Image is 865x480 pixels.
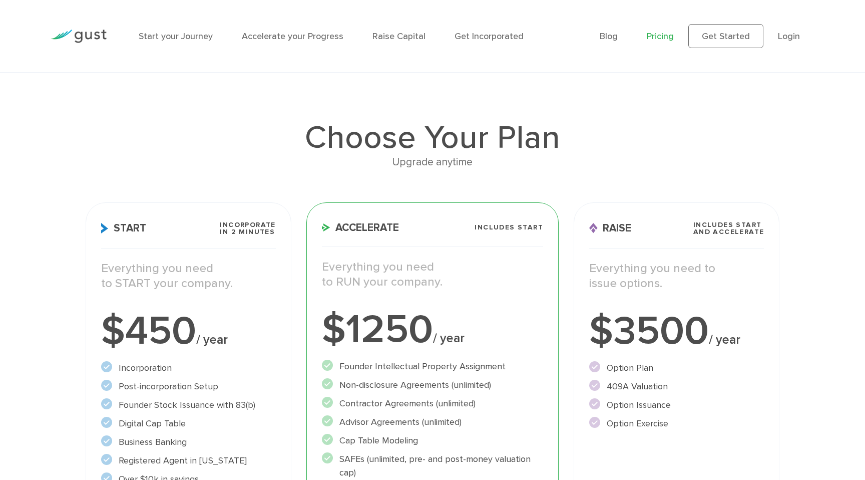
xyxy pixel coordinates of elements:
span: Includes START and ACCELERATE [693,221,764,235]
li: Contractor Agreements (unlimited) [322,397,543,410]
div: $1250 [322,310,543,350]
li: Business Banking [101,435,276,449]
li: Option Issuance [589,398,764,412]
a: Accelerate your Progress [242,31,343,42]
div: $450 [101,311,276,351]
li: Founder Stock Issuance with 83(b) [101,398,276,412]
h1: Choose Your Plan [86,122,780,154]
a: Login [778,31,800,42]
span: Incorporate in 2 Minutes [220,221,275,235]
span: Accelerate [322,222,399,233]
img: Raise Icon [589,223,598,233]
div: $3500 [589,311,764,351]
li: Option Plan [589,361,764,375]
li: SAFEs (unlimited, pre- and post-money valuation cap) [322,452,543,479]
span: / year [433,331,465,346]
li: Option Exercise [589,417,764,430]
li: Founder Intellectual Property Assignment [322,360,543,373]
span: Start [101,223,146,233]
img: Start Icon X2 [101,223,109,233]
span: / year [196,332,228,347]
img: Gust Logo [51,30,107,43]
li: Registered Agent in [US_STATE] [101,454,276,467]
li: Cap Table Modeling [322,434,543,447]
li: Digital Cap Table [101,417,276,430]
img: Accelerate Icon [322,223,330,231]
a: Raise Capital [372,31,425,42]
span: Raise [589,223,631,233]
a: Get Incorporated [455,31,524,42]
li: Non-disclosure Agreements (unlimited) [322,378,543,392]
span: / year [709,332,740,347]
p: Everything you need to START your company. [101,261,276,291]
li: Post-incorporation Setup [101,380,276,393]
li: Advisor Agreements (unlimited) [322,415,543,429]
a: Start your Journey [139,31,213,42]
p: Everything you need to RUN your company. [322,260,543,290]
a: Blog [600,31,618,42]
a: Get Started [688,24,763,48]
p: Everything you need to issue options. [589,261,764,291]
li: 409A Valuation [589,380,764,393]
div: Upgrade anytime [86,154,780,171]
span: Includes START [475,224,543,231]
li: Incorporation [101,361,276,375]
a: Pricing [647,31,674,42]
